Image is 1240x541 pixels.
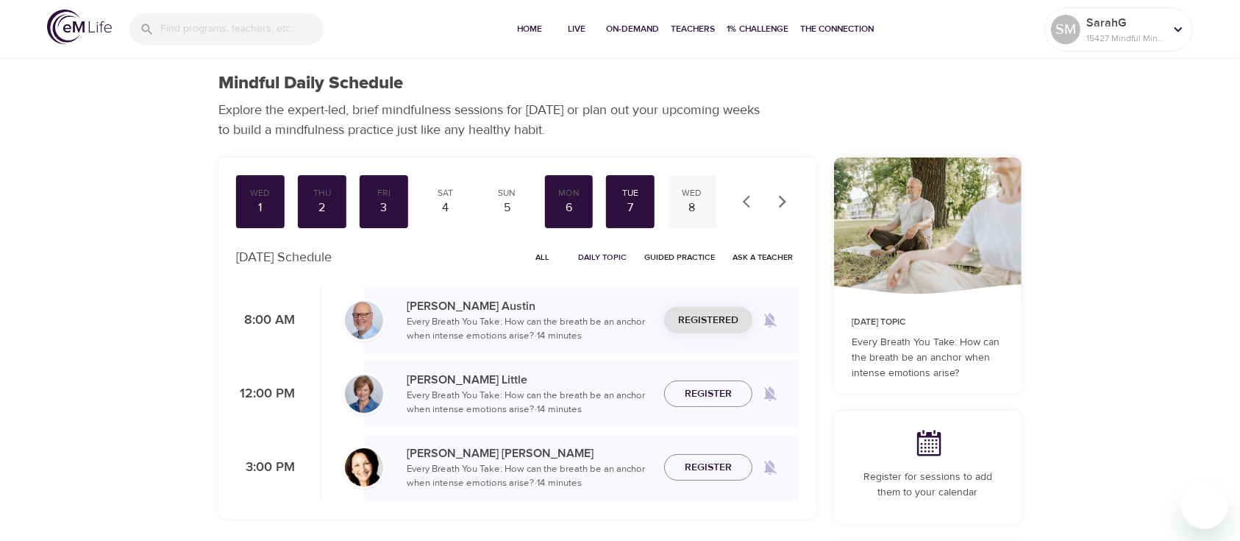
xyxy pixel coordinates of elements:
p: 3:00 PM [236,458,295,478]
img: Laurie_Weisman-min.jpg [345,448,383,487]
span: Ask a Teacher [733,250,793,264]
span: Remind me when a class goes live every Tuesday at 12:00 PM [752,376,788,411]
p: Every Breath You Take: How can the breath be an anchor when intense emotions arise? · 14 minutes [407,389,652,417]
div: 5 [489,199,526,216]
p: Explore the expert-led, brief mindfulness sessions for [DATE] or plan out your upcoming weeks to ... [218,100,770,140]
button: Guided Practice [638,246,721,269]
img: Jim_Austin_Headshot_min.jpg [345,301,383,339]
div: Fri [366,187,402,199]
div: Tue [612,187,649,199]
p: 12:00 PM [236,384,295,404]
div: 4 [427,199,464,216]
span: Guided Practice [644,250,715,264]
div: Thu [304,187,341,199]
span: Registered [678,311,738,330]
span: Home [512,21,547,37]
span: Register [685,459,732,477]
input: Find programs, teachers, etc... [160,13,324,45]
p: [DATE] Topic [852,316,1004,329]
span: All [525,250,560,264]
button: Registered [664,307,752,334]
p: 8:00 AM [236,311,295,330]
p: [PERSON_NAME] [PERSON_NAME] [407,445,652,462]
p: 15427 Mindful Minutes [1086,32,1164,45]
button: All [519,246,566,269]
div: 7 [612,199,649,216]
div: Sun [489,187,526,199]
div: 1 [242,199,279,216]
p: [DATE] Schedule [236,247,332,267]
button: Register [664,381,752,408]
span: Daily Topic [578,250,627,264]
button: Register [664,454,752,481]
div: 3 [366,199,402,216]
div: 8 [674,199,710,216]
span: Live [559,21,594,37]
button: Daily Topic [572,246,633,269]
button: Ask a Teacher [727,246,799,269]
p: Every Breath You Take: How can the breath be an anchor when intense emotions arise? · 14 minutes [407,462,652,491]
div: Wed [242,187,279,199]
p: [PERSON_NAME] Little [407,371,652,389]
span: Remind me when a class goes live every Tuesday at 8:00 AM [752,303,788,338]
img: Kerry_Little_Headshot_min.jpg [345,375,383,413]
span: On-Demand [606,21,659,37]
div: Mon [550,187,587,199]
img: logo [47,10,112,44]
span: 1% Challenge [727,21,788,37]
div: Wed [674,187,710,199]
iframe: Button to launch messaging window [1181,482,1228,529]
span: Teachers [671,21,715,37]
p: [PERSON_NAME] Austin [407,297,652,315]
div: 6 [550,199,587,216]
span: Remind me when a class goes live every Tuesday at 3:00 PM [752,450,788,485]
span: Register [685,385,732,403]
span: The Connection [800,21,874,37]
p: Every Breath You Take: How can the breath be an anchor when intense emotions arise? · 14 minutes [407,315,652,344]
div: 2 [304,199,341,216]
h1: Mindful Daily Schedule [218,73,403,94]
p: Every Breath You Take: How can the breath be an anchor when intense emotions arise? [852,335,1004,381]
p: SarahG [1086,14,1164,32]
div: SM [1051,15,1080,44]
div: Sat [427,187,464,199]
p: Register for sessions to add them to your calendar [852,470,1004,501]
